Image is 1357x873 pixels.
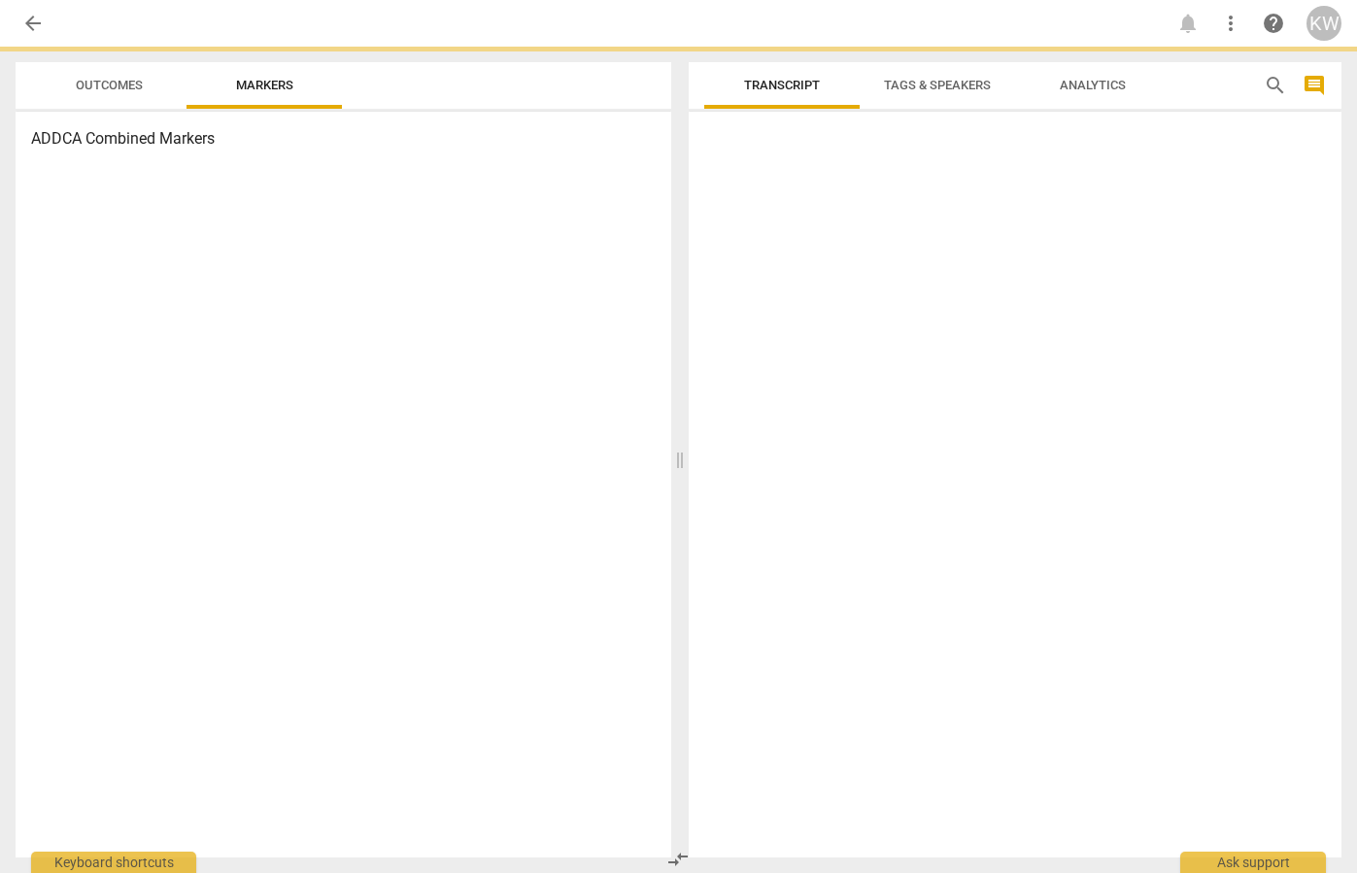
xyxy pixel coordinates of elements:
[1180,852,1326,873] div: Ask support
[21,12,45,35] span: arrow_back
[666,848,690,871] span: compare_arrows
[31,127,656,151] h3: ADDCA Combined Markers
[1306,6,1341,41] button: KW
[1262,12,1285,35] span: help
[236,78,293,92] span: Markers
[1219,12,1242,35] span: more_vert
[76,78,143,92] span: Outcomes
[1264,74,1287,97] span: search
[744,78,820,92] span: Transcript
[1299,70,1330,101] button: Show/Hide comments
[1260,70,1291,101] button: Search
[31,852,196,873] div: Keyboard shortcuts
[1256,6,1291,41] a: Help
[884,78,991,92] span: Tags & Speakers
[1303,74,1326,97] span: comment
[1060,78,1126,92] span: Analytics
